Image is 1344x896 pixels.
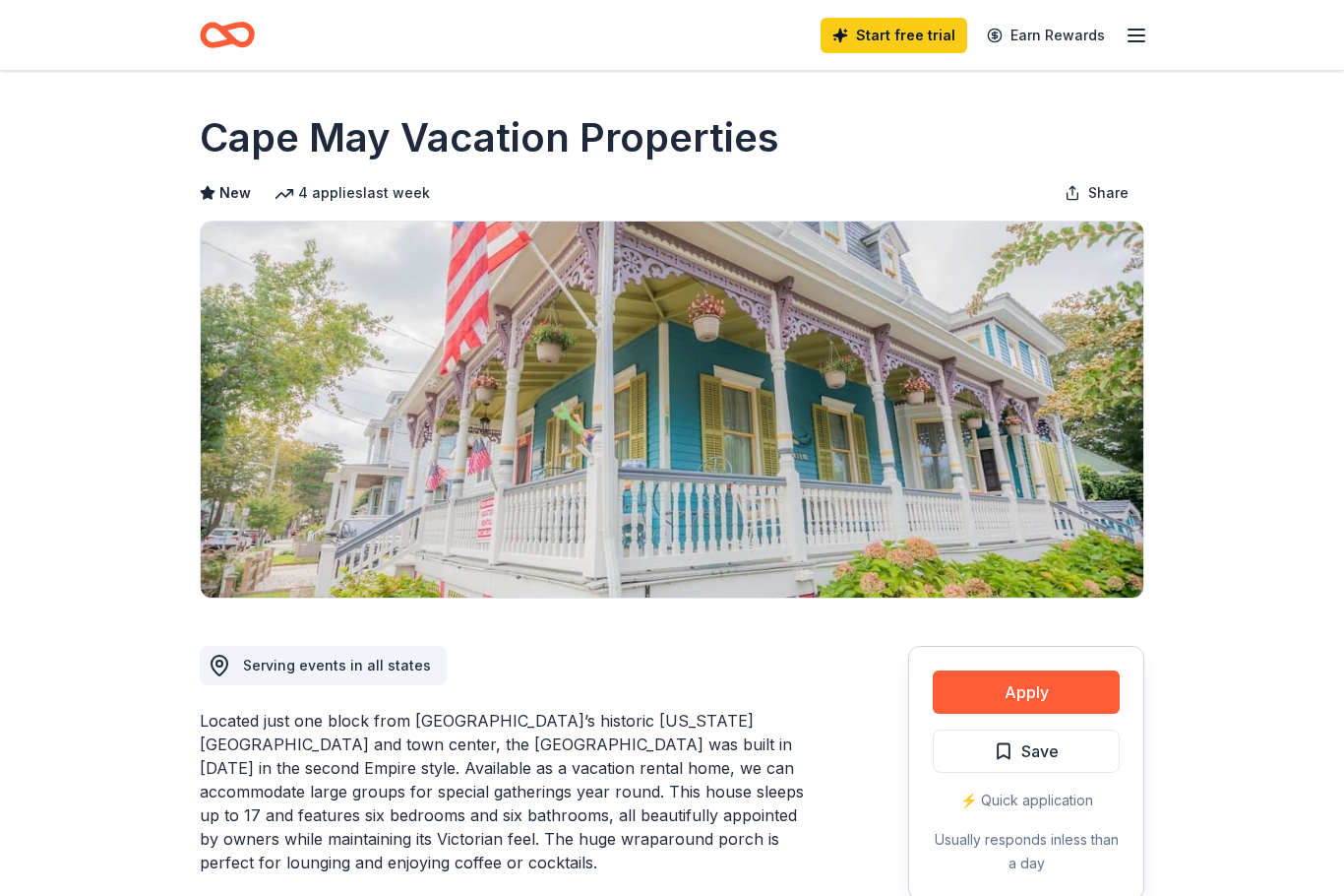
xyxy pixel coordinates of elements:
a: Start free trial [821,18,967,53]
div: Usually responds in less than a day [933,828,1120,875]
a: Earn Rewards [975,18,1117,53]
span: Share [1088,181,1129,205]
div: 4 applies last week [275,181,430,205]
button: Apply [933,671,1120,714]
h1: Cape May Vacation Properties [200,110,779,165]
div: Located just one block from [GEOGRAPHIC_DATA]’s historic [US_STATE][GEOGRAPHIC_DATA] and town cen... [200,709,814,874]
span: Serving events in all states [243,657,431,673]
img: Image for Cape May Vacation Properties [201,222,1143,598]
button: Share [1049,173,1144,213]
button: Save [933,730,1120,773]
div: ⚡️ Quick application [933,789,1120,812]
span: Save [1021,738,1059,764]
a: Home [200,12,255,58]
span: New [219,181,251,205]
